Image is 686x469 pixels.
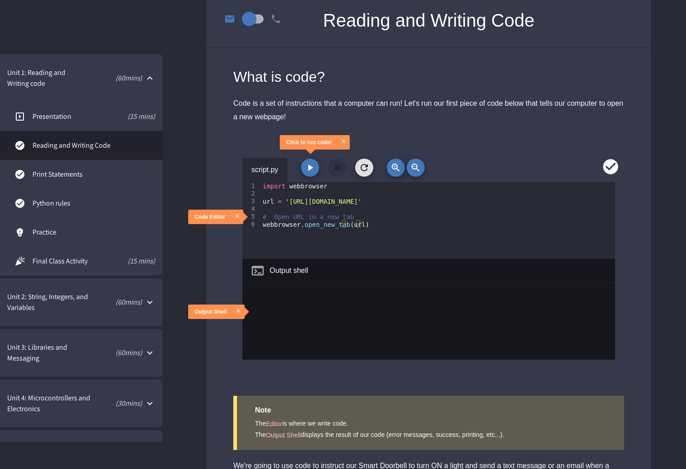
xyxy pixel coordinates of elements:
span: (15 mins) [100,111,156,122]
div: Code Editor [195,214,225,221]
div: What is code? [233,66,624,88]
button: close [232,210,243,221]
span: Output Shell [266,432,301,439]
span: Unit 4: Microcontrollers and Electronics [7,393,93,414]
span: Reading and Writing Code [32,140,155,151]
span: Practice [32,227,155,238]
p: ( 60 mins) [91,347,142,358]
div: The is where we write code. The displays the result of our code (error messages, success, printin... [255,418,606,441]
span: Unit 2: String, Integers, and Variables [7,291,91,313]
div: 4 [242,205,261,213]
div: 6 [242,220,261,228]
span: Print Statements [32,169,155,180]
span: Unit 1: Reading and Writing code [7,67,88,89]
span: (15 mins) [108,256,156,267]
p: ( 30 mins) [97,398,142,409]
div: 3 [242,197,261,205]
span: Unit 3: Libraries and Messaging [7,342,86,364]
p: ( 60 mins) [96,297,142,308]
button: close [338,136,349,147]
div: Note [255,405,606,416]
div: Output Shell [195,309,227,316]
span: Editor [266,420,283,427]
span: Python rules [32,198,155,209]
div: script.py [242,158,287,182]
span: Final Class Activity [32,256,108,267]
div: Code is a set of instructions that a computer can run! Let's run our first piece of code below th... [233,97,624,124]
div: Output shell [269,265,308,276]
div: Click to run code! [286,139,332,146]
div: 1 [242,182,261,190]
span: Presentation [32,111,100,122]
p: ( 60 mins) [92,73,142,84]
button: close [233,305,244,316]
div: 2 [242,190,261,197]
